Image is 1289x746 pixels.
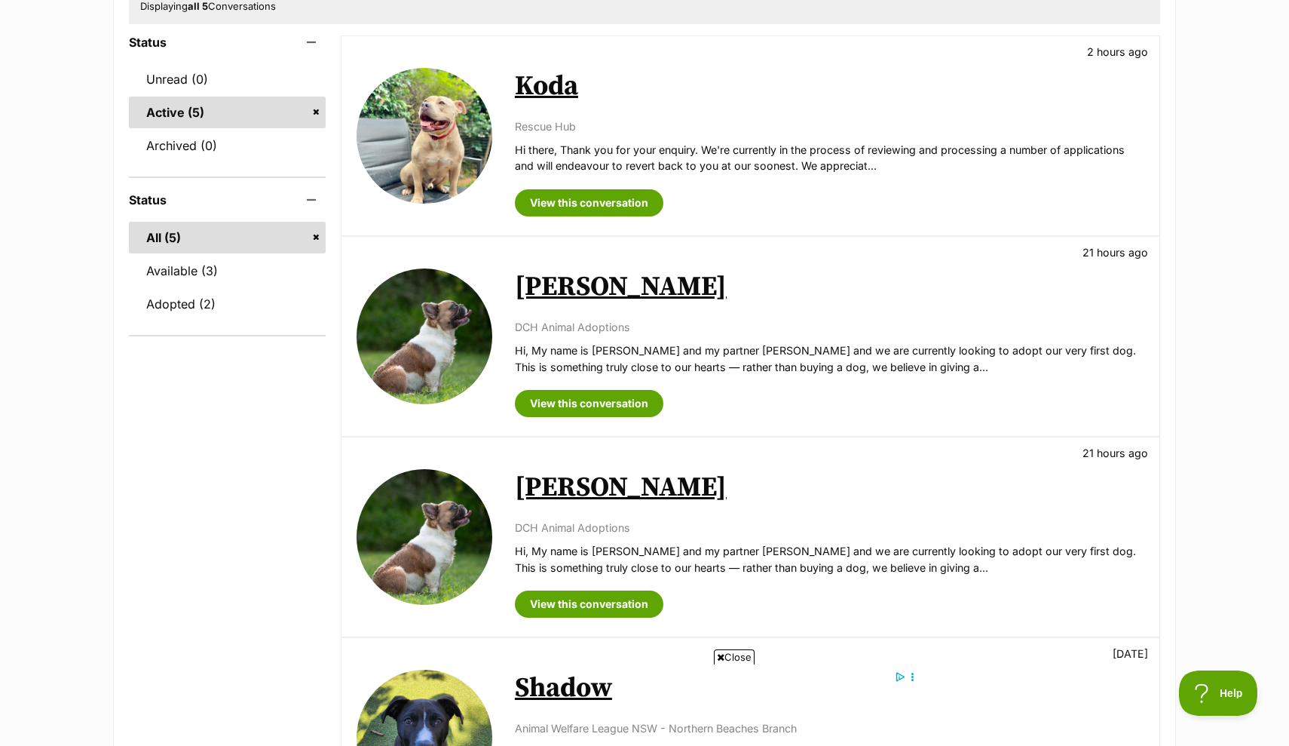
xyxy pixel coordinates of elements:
[515,342,1144,375] p: Hi, My name is [PERSON_NAME] and my partner [PERSON_NAME] and we are currently looking to adopt o...
[129,130,326,161] a: Archived (0)
[515,69,578,103] a: Koda
[357,68,492,204] img: Koda
[129,97,326,128] a: Active (5)
[357,469,492,605] img: Woody
[1082,244,1148,260] p: 21 hours ago
[1087,44,1148,60] p: 2 hours ago
[129,288,326,320] a: Adopted (2)
[515,189,663,216] a: View this conversation
[515,591,663,618] a: View this conversation
[1082,445,1148,461] p: 21 hours ago
[129,193,326,207] header: Status
[129,222,326,253] a: All (5)
[515,270,727,304] a: [PERSON_NAME]
[129,63,326,95] a: Unread (0)
[129,35,326,49] header: Status
[515,319,1144,335] p: DCH Animal Adoptions
[357,269,492,404] img: Woody
[1113,646,1148,662] p: [DATE]
[129,255,326,287] a: Available (3)
[515,471,727,505] a: [PERSON_NAME]
[515,142,1144,174] p: Hi there, Thank you for your enquiry. We're currently in the process of reviewing and processing ...
[515,543,1144,576] p: Hi, My name is [PERSON_NAME] and my partner [PERSON_NAME] and we are currently looking to adopt o...
[515,520,1144,536] p: DCH Animal Adoptions
[515,118,1144,134] p: Rescue Hub
[370,671,919,738] iframe: Advertisement
[714,649,755,665] span: Close
[1179,671,1259,716] iframe: Help Scout Beacon - Open
[515,390,663,417] a: View this conversation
